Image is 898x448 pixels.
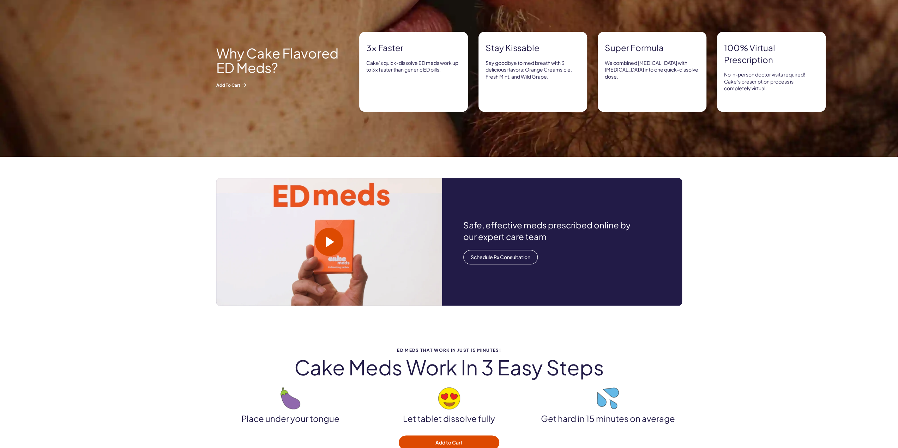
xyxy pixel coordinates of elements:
[724,71,819,92] p: No in-person doctor visits required! Cake’s prescription process is completely virtual.
[216,45,343,75] h2: Why Cake Flavored ED Meds?
[534,413,682,425] p: Get hard in 15 minutes on average
[281,387,300,409] img: eggplant emoji
[605,60,699,80] p: We combined [MEDICAL_DATA] with [MEDICAL_DATA] into one quick-dissolve dose.
[463,219,640,243] p: Safe, effective meds prescribed online by our expert care team
[605,42,699,54] strong: Super formula
[463,250,538,265] a: Schedule Rx Consultation
[366,42,461,54] strong: 3x Faster
[486,60,580,80] p: Say goodbye to med breath with 3 delicious flavors: Orange Creamsicle, Fresh Mint, and Wild Grape.
[366,60,461,73] p: Cake’s quick-dissolve ED meds work up to 3x faster than generic ED pills.
[216,82,343,88] span: Add to Cart
[216,356,682,379] h2: Cake meds work in 3 easy steps
[724,42,819,66] strong: 100% virtual prescription
[438,387,460,409] img: heart-eyes emoji
[216,413,364,425] p: Place under your tongue
[375,413,523,425] p: Let tablet dissolve fully
[216,348,682,352] span: ED Meds that work in just 15 minutes!
[486,42,580,54] strong: Stay Kissable
[597,387,619,409] img: droplets emoji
